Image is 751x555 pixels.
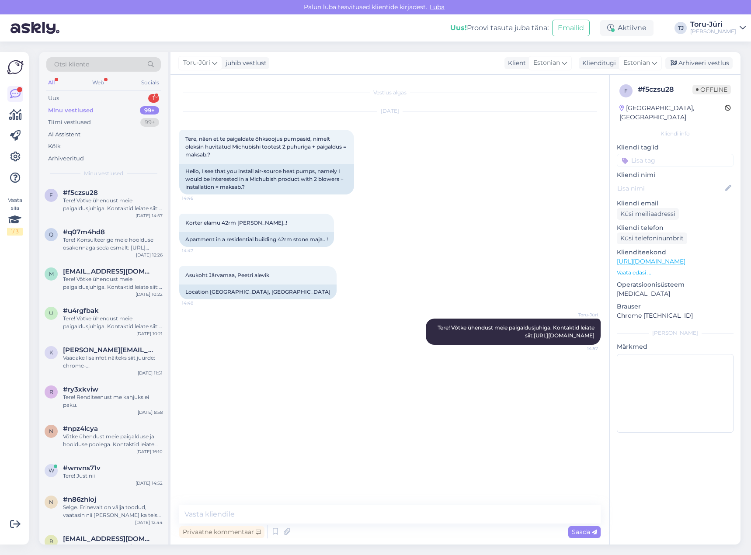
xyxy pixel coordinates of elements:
[7,59,24,76] img: Askly Logo
[617,269,734,277] p: Vaata edasi ...
[49,467,54,474] span: w
[617,232,687,244] div: Küsi telefoninumbrit
[63,228,105,236] span: #q07m4hd8
[49,428,53,434] span: n
[179,284,337,299] div: Location [GEOGRAPHIC_DATA], [GEOGRAPHIC_DATA]
[63,393,163,409] div: Tere! Renditeenust me kahjuks ei paku.
[185,219,287,226] span: Korter elamu 42rm [PERSON_NAME]..!
[638,84,692,95] div: # f5czsu28
[617,280,734,289] p: Operatsioonisüsteem
[617,248,734,257] p: Klienditeekond
[63,346,154,354] span: kristen.pugi@gmail.com
[48,142,61,151] div: Kõik
[617,199,734,208] p: Kliendi email
[49,538,53,545] span: r
[63,267,154,275] span: marxchiki@gmail.com
[617,130,734,138] div: Kliendi info
[617,154,734,167] input: Lisa tag
[139,77,161,88] div: Socials
[48,94,59,103] div: Uus
[565,345,598,352] span: 14:57
[49,349,53,356] span: k
[63,503,163,519] div: Selge. Erinevalt on välja toodud, vaatasin nii [PERSON_NAME] ka teist paigaldusjuhendit.
[136,291,163,298] div: [DATE] 10:22
[504,59,526,68] div: Klient
[533,58,560,68] span: Estonian
[617,289,734,298] p: [MEDICAL_DATA]
[179,89,601,97] div: Vestlus algas
[138,370,163,376] div: [DATE] 11:51
[63,189,98,197] span: #f5czsu28
[619,104,725,122] div: [GEOGRAPHIC_DATA], [GEOGRAPHIC_DATA]
[54,60,89,69] span: Otsi kliente
[438,324,596,339] span: Tere! Võtke ühendust meie paigaldusjuhiga. Kontaktid leiate siit:
[63,307,99,315] span: #u4rgfbak
[179,232,334,247] div: Apartment in a residential building 42rm stone maja.. !
[572,528,597,536] span: Saada
[665,57,733,69] div: Arhiveeri vestlus
[48,106,94,115] div: Minu vestlused
[183,58,210,68] span: Toru-Jüri
[617,143,734,152] p: Kliendi tag'id
[617,208,679,220] div: Küsi meiliaadressi
[182,300,215,306] span: 14:48
[90,77,106,88] div: Web
[48,118,91,127] div: Tiimi vestlused
[427,3,447,11] span: Luba
[63,197,163,212] div: Tere! Võtke ühendust meie paigaldusjuhiga. Kontaktid leiate siit: [URL][DOMAIN_NAME]
[623,58,650,68] span: Estonian
[179,107,601,115] div: [DATE]
[48,130,80,139] div: AI Assistent
[690,28,736,35] div: [PERSON_NAME]
[182,195,215,201] span: 14:46
[692,85,731,94] span: Offline
[690,21,736,28] div: Toru-Jüri
[63,496,96,503] span: #n86zhloj
[675,22,687,34] div: TJ
[185,272,269,278] span: Asukoht Järvamaa, Peetri alevik
[46,77,56,88] div: All
[49,310,53,316] span: u
[450,23,549,33] div: Proovi tasuta juba täna:
[63,425,98,433] span: #npz4lcya
[565,312,598,318] span: Toru-Jüri
[617,257,685,265] a: [URL][DOMAIN_NAME]
[450,24,467,32] b: Uus!
[49,192,53,198] span: f
[140,118,159,127] div: 99+
[7,228,23,236] div: 1 / 3
[63,535,154,543] span: ricdes@gmail.com
[63,472,163,480] div: Tere! Just nii
[63,385,98,393] span: #ry3xkviw
[617,170,734,180] p: Kliendi nimi
[222,59,267,68] div: juhib vestlust
[136,252,163,258] div: [DATE] 12:26
[135,519,163,526] div: [DATE] 12:44
[136,212,163,219] div: [DATE] 14:57
[552,20,590,36] button: Emailid
[617,302,734,311] p: Brauser
[624,87,628,94] span: f
[179,526,264,538] div: Privaatne kommentaar
[63,354,163,370] div: Vaadake lisainfot näiteks siit juurde: chrome-extension://efaidnbmnnnibpcajpcglclefindmkaj/[URL][...
[49,499,53,505] span: n
[140,106,159,115] div: 99+
[48,154,84,163] div: Arhiveeritud
[148,94,159,103] div: 1
[617,329,734,337] div: [PERSON_NAME]
[136,448,163,455] div: [DATE] 16:10
[84,170,123,177] span: Minu vestlused
[690,21,746,35] a: Toru-Jüri[PERSON_NAME]
[7,196,23,236] div: Vaata siia
[136,480,163,486] div: [DATE] 14:52
[63,315,163,330] div: Tere! Võtke ühendust meie paigaldusjuhiga. Kontaktid leiate siit: [URL][DOMAIN_NAME]
[579,59,616,68] div: Klienditugi
[63,464,101,472] span: #wnvns71v
[63,433,163,448] div: Võtke ühendust meie paigalduse ja hoolduse poolega. Kontaktid leiate siit: [URL][DOMAIN_NAME]
[63,236,163,252] div: Tere! Konsulteerige meie hoolduse osakonnaga seda esmalt: [URL][DOMAIN_NAME]
[617,342,734,351] p: Märkmed
[600,20,654,36] div: Aktiivne
[617,223,734,232] p: Kliendi telefon
[63,275,163,291] div: Tere! Võtke ühendust meie paigaldusjuhiga. Kontaktid leiate siit: [URL][DOMAIN_NAME]
[49,388,53,395] span: r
